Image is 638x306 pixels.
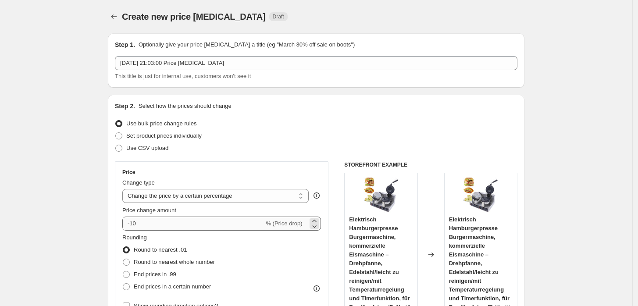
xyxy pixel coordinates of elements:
[122,12,266,21] span: Create new price [MEDICAL_DATA]
[273,13,284,20] span: Draft
[122,207,176,213] span: Price change amount
[122,169,135,176] h3: Price
[139,102,232,110] p: Select how the prices should change
[126,145,168,151] span: Use CSV upload
[122,179,155,186] span: Change type
[115,56,517,70] input: 30% off holiday sale
[122,217,264,231] input: -15
[134,271,176,278] span: End prices in .99
[126,120,196,127] span: Use bulk price change rules
[126,132,202,139] span: Set product prices individually
[134,259,215,265] span: Round to nearest whole number
[115,102,135,110] h2: Step 2.
[463,178,498,213] img: 61fv7_GCt-L_80x.jpg
[344,161,517,168] h6: STOREFRONT EXAMPLE
[122,234,147,241] span: Rounding
[134,246,187,253] span: Round to nearest .01
[115,40,135,49] h2: Step 1.
[134,283,211,290] span: End prices in a certain number
[266,220,302,227] span: % (Price drop)
[139,40,355,49] p: Optionally give your price [MEDICAL_DATA] a title (eg "March 30% off sale on boots")
[108,11,120,23] button: Price change jobs
[115,73,251,79] span: This title is just for internal use, customers won't see it
[364,178,399,213] img: 61fv7_GCt-L_80x.jpg
[312,191,321,200] div: help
